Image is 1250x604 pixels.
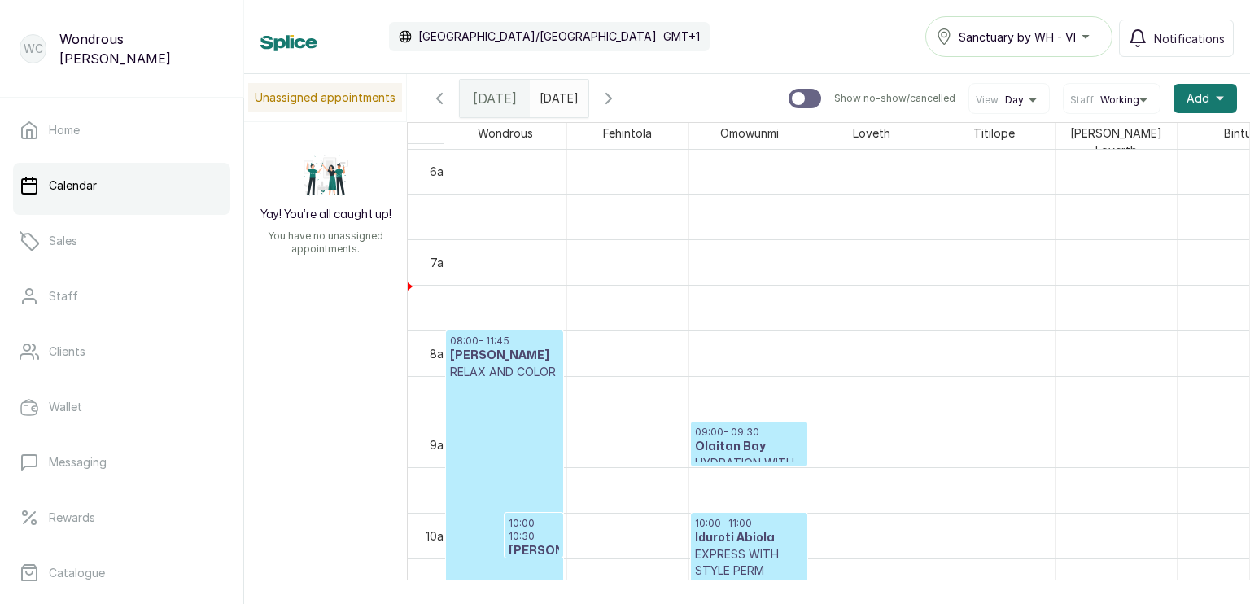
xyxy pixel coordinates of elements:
[1070,94,1153,107] button: StaffWorking
[49,399,82,415] p: Wallet
[695,546,803,579] p: EXPRESS WITH STYLE PERM
[450,348,559,364] h3: [PERSON_NAME]
[426,345,456,362] div: 8am
[24,41,43,57] p: WC
[13,163,230,208] a: Calendar
[695,517,803,530] p: 10:00 - 11:00
[1119,20,1234,57] button: Notifications
[49,288,78,304] p: Staff
[422,527,456,545] div: 10am
[695,426,803,439] p: 09:00 - 09:30
[1187,90,1209,107] span: Add
[49,454,107,471] p: Messaging
[695,439,803,455] h3: Olaitan Bay
[427,254,456,271] div: 7am
[426,436,456,453] div: 9am
[717,123,782,143] span: Omowunmi
[450,364,559,380] p: RELAX AND COLOR
[1070,94,1094,107] span: Staff
[1056,123,1177,160] span: [PERSON_NAME] Loverth
[959,28,1076,46] span: Sanctuary by WH - VI
[850,123,894,143] span: Loveth
[248,83,402,112] p: Unassigned appointments
[49,510,95,526] p: Rewards
[509,543,559,559] h3: [PERSON_NAME]
[1005,94,1024,107] span: Day
[13,550,230,596] a: Catalogue
[473,89,517,108] span: [DATE]
[695,579,803,599] p: Confirmed
[1100,94,1139,107] span: Working
[260,207,391,223] h2: Yay! You’re all caught up!
[509,517,559,543] p: 10:00 - 10:30
[49,122,80,138] p: Home
[834,92,955,105] p: Show no-show/cancelled
[970,123,1018,143] span: Titilope
[13,274,230,319] a: Staff
[13,329,230,374] a: Clients
[976,94,1042,107] button: ViewDay
[13,440,230,485] a: Messaging
[1154,30,1225,47] span: Notifications
[474,123,536,143] span: Wondrous
[13,495,230,541] a: Rewards
[695,455,803,488] p: HYDRATION WITH STYLE permed
[450,335,559,348] p: 08:00 - 11:45
[925,16,1112,57] button: Sanctuary by WH - VI
[13,218,230,264] a: Sales
[49,177,97,194] p: Calendar
[254,230,397,256] p: You have no unassigned appointments.
[600,123,655,143] span: Fehintola
[13,384,230,430] a: Wallet
[13,107,230,153] a: Home
[49,565,105,581] p: Catalogue
[49,233,77,249] p: Sales
[59,29,224,68] p: Wondrous [PERSON_NAME]
[1174,84,1237,113] button: Add
[426,163,456,180] div: 6am
[976,94,999,107] span: View
[695,530,803,546] h3: Iduroti Abiola
[460,80,530,117] div: [DATE]
[418,28,657,45] p: [GEOGRAPHIC_DATA]/[GEOGRAPHIC_DATA]
[663,28,700,45] p: GMT+1
[49,344,85,360] p: Clients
